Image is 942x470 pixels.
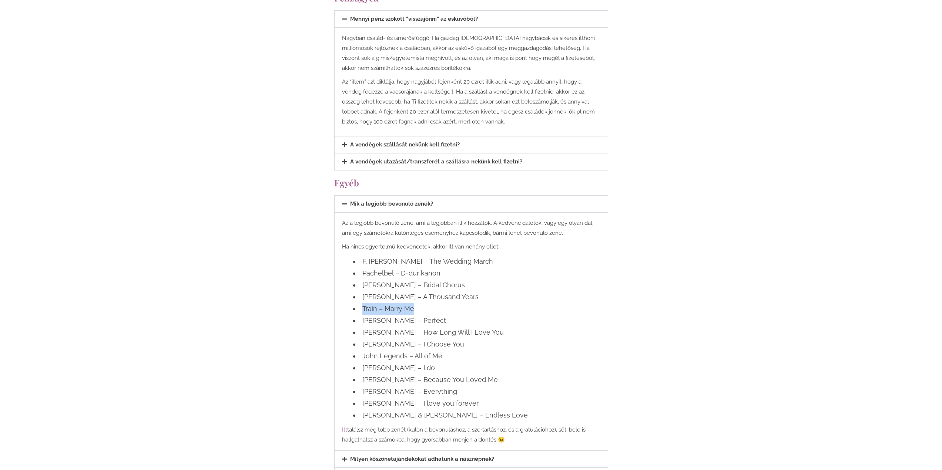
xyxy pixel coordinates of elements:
div: A vendégek szállását nekünk kell fizetni? [335,136,608,153]
li: [PERSON_NAME] – Everything [353,386,600,398]
a: A vendégek szállását nekünk kell fizetni? [350,141,460,148]
li: [PERSON_NAME] – I love you forever [353,398,600,409]
div: Milyen köszönetajándékokat adhatunk a násznépnek?​ [335,451,608,467]
p: Ha nincs egyértelmű kedvencetek, akkor itt van néhány ötlet: [342,242,600,252]
li: [PERSON_NAME] – How Long Will I Love You [353,327,600,338]
a: Mennyi pénz szokott "visszajönni" az esküvőből? [350,16,478,22]
li: [PERSON_NAME] – A Thousand Years [353,291,600,303]
li: [PERSON_NAME] – I Choose You [353,338,600,350]
li: F. [PERSON_NAME] – The Wedding March [353,256,600,267]
li: [PERSON_NAME] & [PERSON_NAME] – Endless Love [353,409,600,421]
div: Mennyi pénz szokott "visszajönni" az esküvőből? [335,11,608,27]
li: John Legends – All of Me [353,350,600,362]
div: Mennyi pénz szokott "visszajönni" az esküvőből? [335,27,608,136]
a: A vendégek utazását/transzferét a szállásra nekünk kell fizetni? [350,158,522,165]
div: találsz még több zenét (külön a bevonuláshoz, a szertartáshoz, és a gratulációhoz), sőt, bele is ... [342,425,600,445]
li: Pachelbel – D-dúr kánon [353,267,600,279]
li: [PERSON_NAME] – Perfect [353,315,600,327]
div: A vendégek utazását/transzferét a szállásra nekünk kell fizetni? [335,153,608,170]
p: Az “illem” azt diktálja, hogy nagyjából fejenként 20 ezret illik adni, vagy legalább annyit, hogy... [342,77,600,127]
li: [PERSON_NAME] – I do [353,362,600,374]
li: [PERSON_NAME] – Because You Loved Me [353,374,600,386]
p: Nagyban család- és ismerősfüggő. Ha gazdag [DEMOGRAPHIC_DATA] nagybácsik és sikeres itthoni milli... [342,33,600,73]
h2: Egyéb [334,178,608,188]
a: Itt [342,426,347,433]
a: Milyen köszönetajándékokat adhatunk a násznépnek?​ [350,456,494,462]
li: Train – Marry Me [353,303,600,315]
p: Az a legjobb bevonuló zene, ami a legjobban illik hozzátok. A kedvenc dalotok, vagy egy olyan dal... [342,218,600,238]
li: [PERSON_NAME] – Bridal Chorus [353,279,600,291]
div: Mik a legjobb bevonuló zenék?​ [335,196,608,212]
a: Mik a legjobb bevonuló zenék?​ [350,200,433,207]
div: Mik a legjobb bevonuló zenék?​ [335,212,608,450]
